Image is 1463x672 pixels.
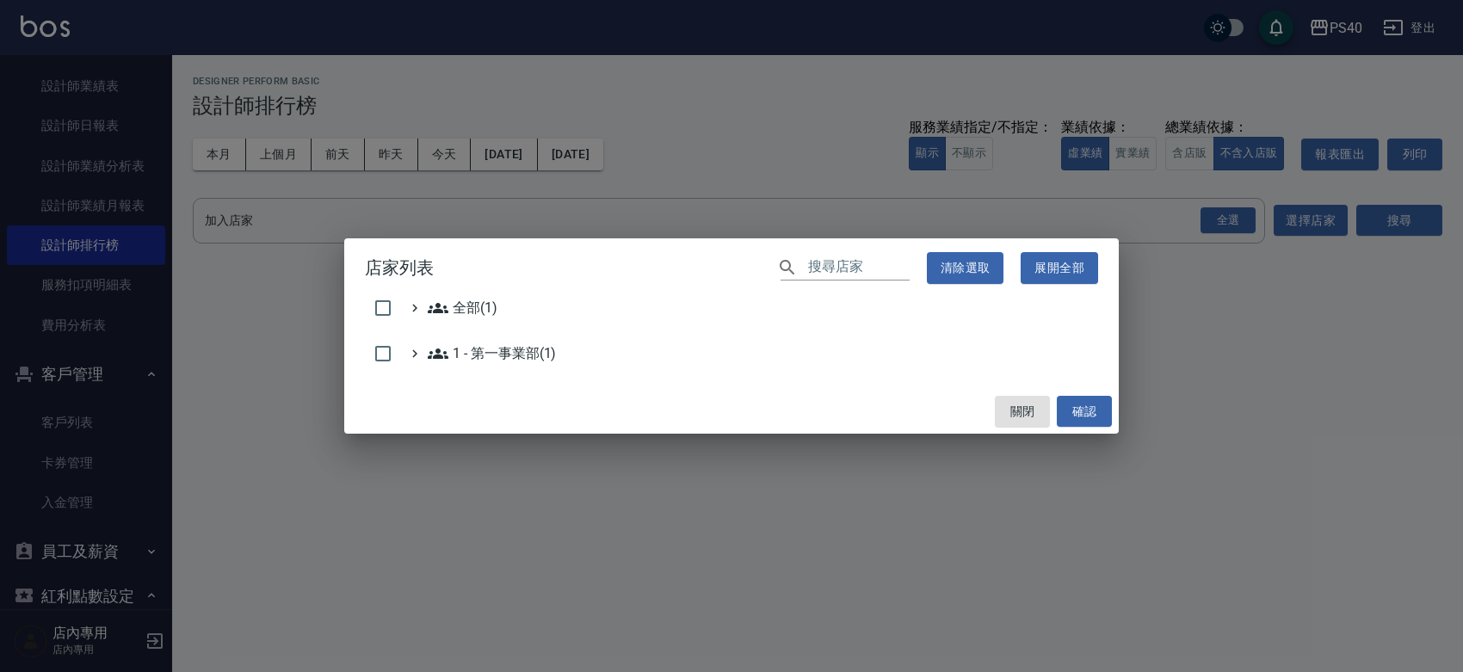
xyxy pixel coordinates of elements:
button: 關閉 [995,396,1050,428]
h2: 店家列表 [344,238,1119,298]
input: 搜尋店家 [808,256,910,281]
button: 清除選取 [927,252,1004,284]
span: 全部(1) [428,298,497,318]
span: 1 - 第一事業部(1) [428,343,556,364]
button: 確認 [1057,396,1112,428]
button: 展開全部 [1021,252,1098,284]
